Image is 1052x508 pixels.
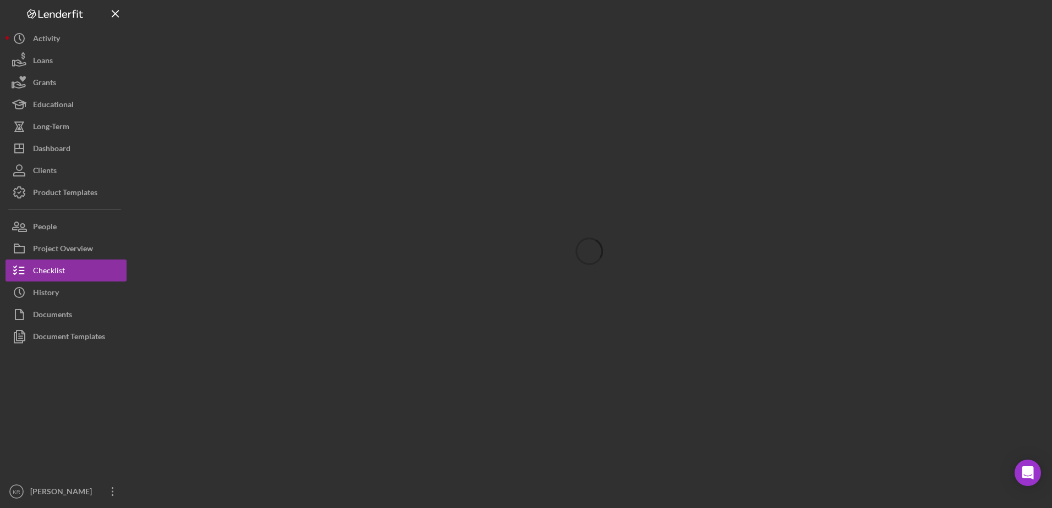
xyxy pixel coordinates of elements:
div: Grants [33,71,56,96]
div: Long-Term [33,115,69,140]
button: Loans [6,49,127,71]
div: Documents [33,303,72,328]
button: Checklist [6,259,127,281]
button: History [6,281,127,303]
button: KR[PERSON_NAME] [6,481,127,503]
button: Grants [6,71,127,93]
div: [PERSON_NAME] [28,481,99,505]
button: People [6,216,127,238]
button: Dashboard [6,137,127,159]
button: Documents [6,303,127,325]
div: History [33,281,59,306]
button: Project Overview [6,238,127,259]
button: Long-Term [6,115,127,137]
button: Clients [6,159,127,181]
button: Document Templates [6,325,127,347]
div: Document Templates [33,325,105,350]
div: Loans [33,49,53,74]
div: Checklist [33,259,65,284]
div: Project Overview [33,238,93,262]
button: Product Templates [6,181,127,203]
div: People [33,216,57,240]
div: Educational [33,93,74,118]
div: Product Templates [33,181,97,206]
div: Open Intercom Messenger [1015,460,1041,486]
button: Activity [6,27,127,49]
text: KR [13,489,20,495]
button: Educational [6,93,127,115]
div: Dashboard [33,137,70,162]
div: Activity [33,27,60,52]
div: Clients [33,159,57,184]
